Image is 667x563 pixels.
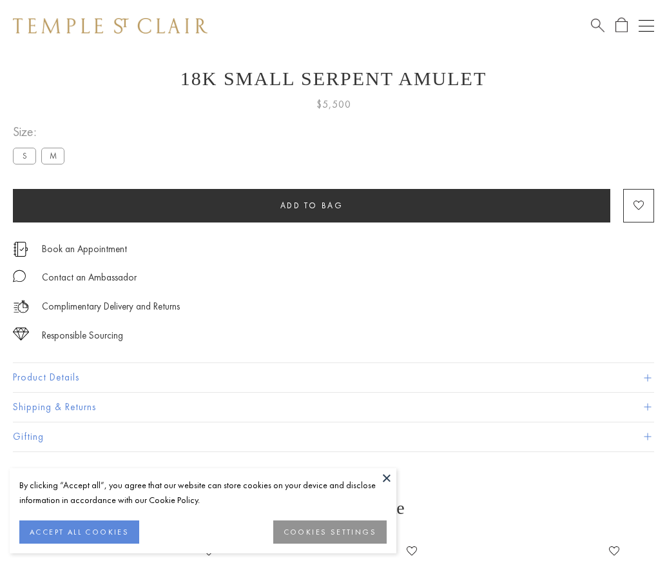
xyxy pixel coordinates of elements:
[42,242,127,256] a: Book an Appointment
[13,328,29,341] img: icon_sourcing.svg
[13,422,654,451] button: Gifting
[13,242,28,257] img: icon_appointment.svg
[13,18,208,34] img: Temple St. Clair
[13,270,26,282] img: MessageIcon-01_2.svg
[41,148,64,164] label: M
[13,299,29,315] img: icon_delivery.svg
[13,363,654,392] button: Product Details
[615,17,628,34] a: Open Shopping Bag
[42,270,137,286] div: Contact an Ambassador
[13,393,654,422] button: Shipping & Returns
[13,148,36,164] label: S
[19,520,139,544] button: ACCEPT ALL COOKIES
[19,478,387,508] div: By clicking “Accept all”, you agree that our website can store cookies on your device and disclos...
[273,520,387,544] button: COOKIES SETTINGS
[316,96,351,113] span: $5,500
[280,200,343,211] span: Add to bag
[42,299,180,315] p: Complimentary Delivery and Returns
[13,189,610,222] button: Add to bag
[42,328,123,344] div: Responsible Sourcing
[13,68,654,90] h1: 18K Small Serpent Amulet
[639,18,654,34] button: Open navigation
[13,121,70,143] span: Size:
[591,17,604,34] a: Search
